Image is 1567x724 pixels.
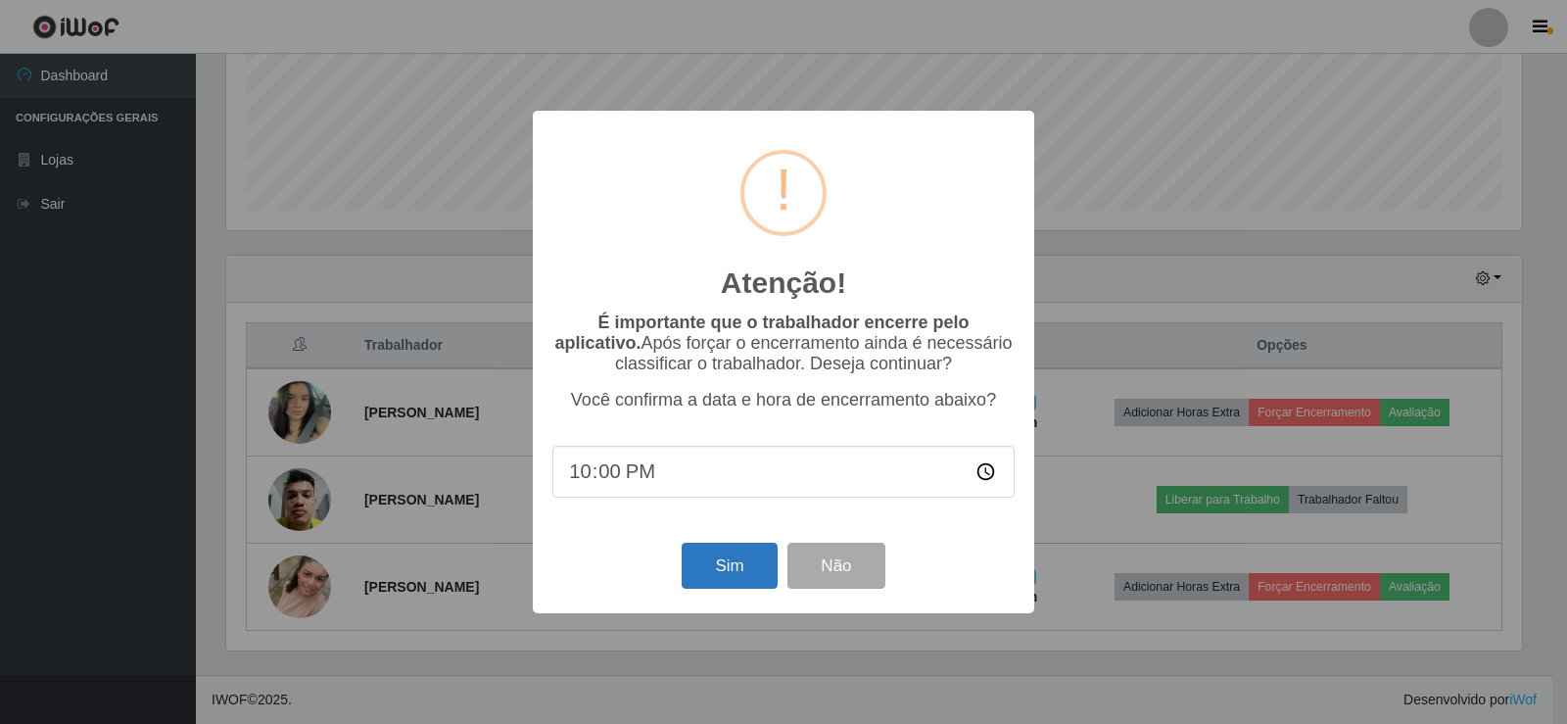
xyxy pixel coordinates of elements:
button: Sim [682,543,777,589]
p: Você confirma a data e hora de encerramento abaixo? [552,390,1015,410]
p: Após forçar o encerramento ainda é necessário classificar o trabalhador. Deseja continuar? [552,313,1015,374]
button: Não [787,543,884,589]
b: É importante que o trabalhador encerre pelo aplicativo. [554,313,969,353]
h2: Atenção! [721,265,846,301]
